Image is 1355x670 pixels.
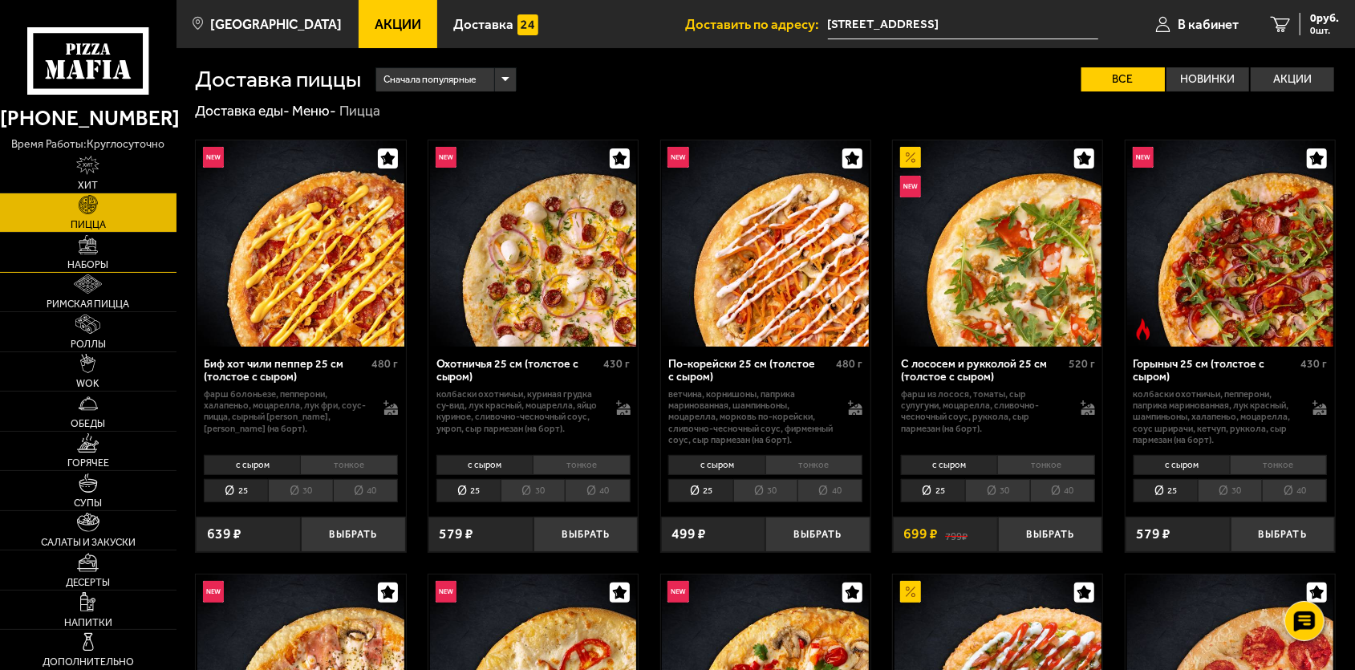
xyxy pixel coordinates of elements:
[71,339,106,350] span: Роллы
[900,147,921,168] img: Акционный
[300,455,397,475] li: тонкое
[428,140,638,347] a: НовинкаОхотничья 25 см (толстое с сыром)
[1231,517,1336,551] button: Выбрать
[371,357,398,371] span: 480 г
[1251,67,1334,91] label: Акции
[765,455,862,475] li: тонкое
[436,358,600,385] div: Охотничья 25 см (толстое с сыром)
[76,379,99,389] span: WOK
[439,527,473,542] span: 579 ₽
[207,527,241,542] span: 639 ₽
[301,517,406,551] button: Выбрать
[436,455,533,475] li: с сыром
[901,479,965,502] li: 25
[1300,357,1327,371] span: 430 г
[436,479,501,502] li: 25
[1178,18,1239,31] span: В кабинет
[67,260,108,270] span: Наборы
[195,68,361,91] h1: Доставка пиццы
[945,527,968,542] s: 799 ₽
[78,181,98,191] span: Хит
[1136,527,1170,542] span: 579 ₽
[197,140,404,347] img: Биф хот чили пеппер 25 см (толстое с сыром)
[1030,479,1095,502] li: 40
[565,479,630,502] li: 40
[668,358,832,385] div: По-корейски 25 см (толстое с сыром)
[836,357,862,371] span: 480 г
[195,103,290,119] a: Доставка еды-
[430,140,637,347] img: Охотничья 25 см (толстое с сыром)
[204,388,369,433] p: фарш болоньезе, пепперони, халапеньо, моцарелла, лук фри, соус-пицца, сырный [PERSON_NAME], [PERS...
[904,527,939,542] span: 699 ₽
[47,299,129,310] span: Римская пицца
[661,140,870,347] a: НовинкаПо-корейски 25 см (толстое с сыром)
[64,618,112,628] span: Напитки
[667,147,688,168] img: Новинка
[1166,67,1250,91] label: Новинки
[900,581,921,602] img: Акционный
[1262,479,1327,502] li: 40
[668,455,765,475] li: с сыром
[668,479,732,502] li: 25
[1081,67,1165,91] label: Все
[901,388,1066,433] p: фарш из лосося, томаты, сыр сулугуни, моцарелла, сливочно-чесночный соус, руккола, сыр пармезан (...
[533,517,639,551] button: Выбрать
[1134,388,1299,445] p: колбаски Охотничьи, пепперони, паприка маринованная, лук красный, шампиньоны, халапеньо, моцарелл...
[333,479,398,502] li: 40
[1134,358,1297,385] div: Горыныч 25 см (толстое с сыром)
[501,479,565,502] li: 30
[1198,479,1262,502] li: 30
[293,103,337,119] a: Меню-
[71,419,105,429] span: Обеды
[204,479,268,502] li: 25
[1069,357,1095,371] span: 520 г
[667,581,688,602] img: Новинка
[339,102,380,120] div: Пицца
[196,140,405,347] a: НовинкаБиф хот чили пеппер 25 см (толстое с сыром)
[1133,147,1154,168] img: Новинка
[895,140,1101,347] img: С лососем и рукколой 25 см (толстое с сыром)
[436,581,456,602] img: Новинка
[1310,13,1339,24] span: 0 руб.
[203,147,224,168] img: Новинка
[671,527,706,542] span: 499 ₽
[74,498,102,509] span: Супы
[965,479,1029,502] li: 30
[41,538,136,548] span: Салаты и закуски
[268,479,332,502] li: 30
[900,176,921,197] img: Новинка
[901,358,1065,385] div: С лососем и рукколой 25 см (толстое с сыром)
[893,140,1102,347] a: АкционныйНовинкаС лососем и рукколой 25 см (толстое с сыром)
[375,18,421,31] span: Акции
[66,578,110,588] span: Десерты
[1126,140,1335,347] a: НовинкаОстрое блюдоГорыныч 25 см (толстое с сыром)
[533,455,630,475] li: тонкое
[71,220,106,230] span: Пицца
[668,388,834,445] p: ветчина, корнишоны, паприка маринованная, шампиньоны, моцарелла, морковь по-корейски, сливочно-че...
[686,18,828,31] span: Доставить по адресу:
[517,14,538,35] img: 15daf4d41897b9f0e9f617042186c801.svg
[604,357,631,371] span: 430 г
[43,657,134,668] span: Дополнительно
[436,147,456,168] img: Новинка
[1310,26,1339,35] span: 0 шт.
[901,455,997,475] li: с сыром
[998,517,1103,551] button: Выбрать
[67,458,109,469] span: Горячее
[828,10,1099,39] span: проспект Обуховской Обороны, 138к2
[383,67,477,93] span: Сначала популярные
[997,455,1094,475] li: тонкое
[1134,479,1198,502] li: 25
[204,455,300,475] li: с сыром
[454,18,514,31] span: Доставка
[1133,319,1154,339] img: Острое блюдо
[797,479,862,502] li: 40
[1134,455,1230,475] li: с сыром
[436,388,602,433] p: колбаски охотничьи, куриная грудка су-вид, лук красный, моцарелла, яйцо куриное, сливочно-чесночн...
[1230,455,1327,475] li: тонкое
[828,10,1099,39] input: Ваш адрес доставки
[203,581,224,602] img: Новинка
[765,517,870,551] button: Выбрать
[211,18,343,31] span: [GEOGRAPHIC_DATA]
[662,140,869,347] img: По-корейски 25 см (толстое с сыром)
